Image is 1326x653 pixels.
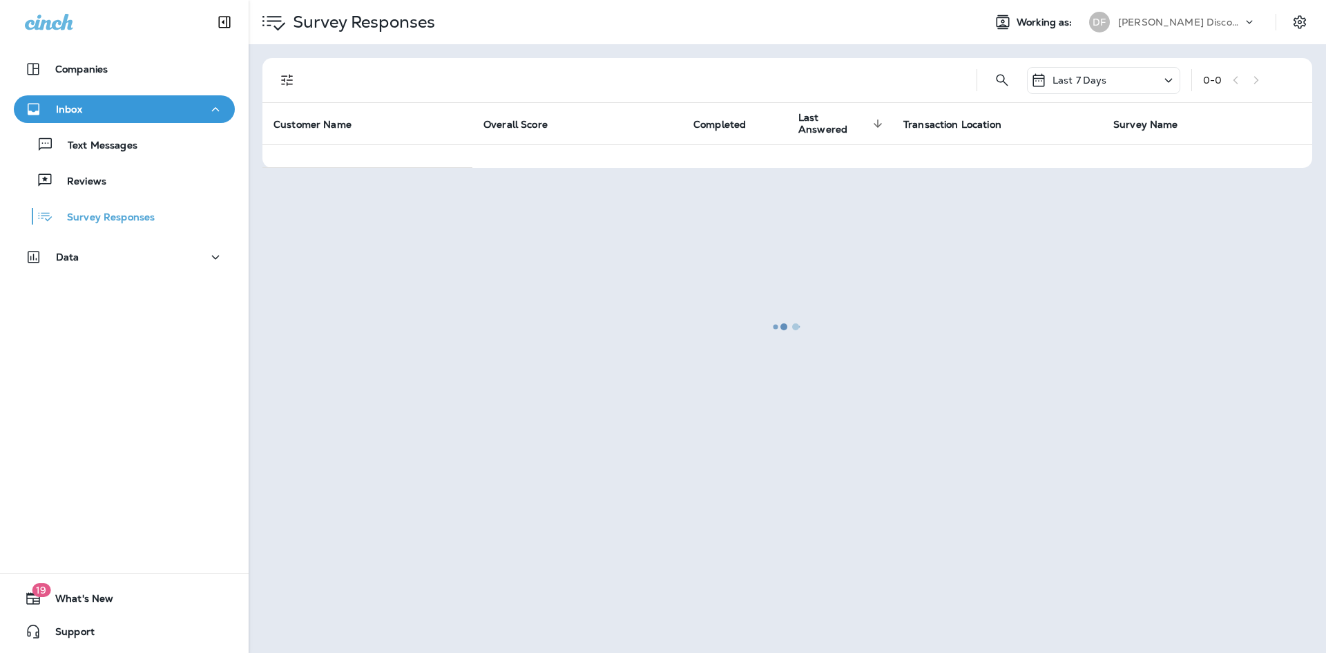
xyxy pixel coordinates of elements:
[56,104,82,115] p: Inbox
[56,252,79,263] p: Data
[14,95,235,123] button: Inbox
[53,211,155,225] p: Survey Responses
[14,585,235,612] button: 19What's New
[14,55,235,83] button: Companies
[14,202,235,231] button: Survey Responses
[41,593,113,609] span: What's New
[41,626,95,643] span: Support
[54,140,137,153] p: Text Messages
[55,64,108,75] p: Companies
[14,166,235,195] button: Reviews
[205,8,244,36] button: Collapse Sidebar
[32,583,50,597] span: 19
[14,130,235,159] button: Text Messages
[53,176,106,189] p: Reviews
[14,618,235,645] button: Support
[14,243,235,271] button: Data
